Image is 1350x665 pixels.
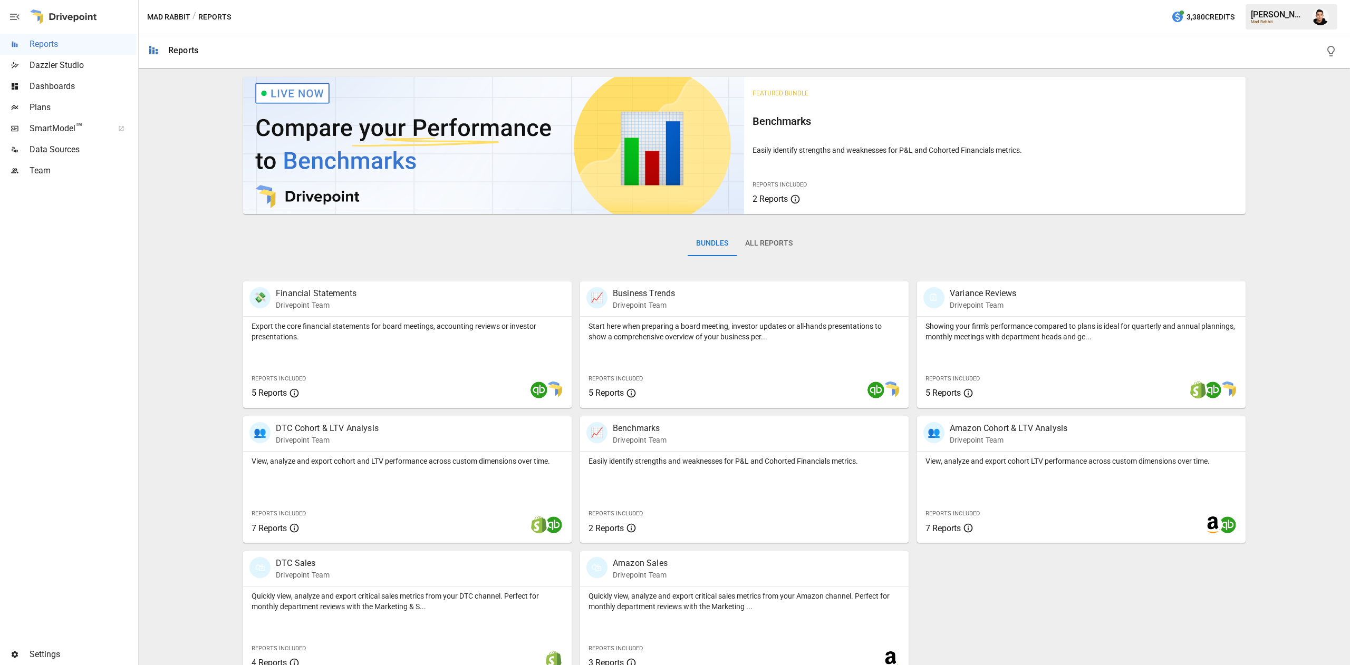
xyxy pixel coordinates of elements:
[252,645,306,652] span: Reports Included
[925,388,961,398] span: 5 Reports
[531,516,547,533] img: shopify
[276,287,356,300] p: Financial Statements
[276,422,379,435] p: DTC Cohort & LTV Analysis
[30,143,136,156] span: Data Sources
[753,194,788,204] span: 2 Reports
[586,287,607,308] div: 📈
[613,287,675,300] p: Business Trends
[30,80,136,93] span: Dashboards
[589,375,643,382] span: Reports Included
[925,456,1237,466] p: View, analyze and export cohort LTV performance across custom dimensions over time.
[192,11,196,24] div: /
[1219,382,1236,398] img: smart model
[589,523,624,533] span: 2 Reports
[950,422,1067,435] p: Amazon Cohort & LTV Analysis
[531,382,547,398] img: quickbooks
[252,388,287,398] span: 5 Reports
[276,435,379,445] p: Drivepoint Team
[1251,19,1306,24] div: Mad Rabbit
[252,456,563,466] p: View, analyze and export cohort and LTV performance across custom dimensions over time.
[252,375,306,382] span: Reports Included
[1187,11,1235,24] span: 3,380 Credits
[1251,9,1306,19] div: [PERSON_NAME]
[923,422,944,443] div: 👥
[688,231,737,256] button: Bundles
[925,523,961,533] span: 7 Reports
[586,422,607,443] div: 📈
[950,287,1016,300] p: Variance Reviews
[882,382,899,398] img: smart model
[613,300,675,310] p: Drivepoint Team
[753,90,808,97] span: Featured Bundle
[30,101,136,114] span: Plans
[613,557,668,570] p: Amazon Sales
[925,321,1237,342] p: Showing your firm's performance compared to plans is ideal for quarterly and annual plannings, mo...
[168,45,198,55] div: Reports
[75,121,83,134] span: ™
[30,59,136,72] span: Dazzler Studio
[276,300,356,310] p: Drivepoint Team
[589,456,900,466] p: Easily identify strengths and weaknesses for P&L and Cohorted Financials metrics.
[252,321,563,342] p: Export the core financial statements for board meetings, accounting reviews or investor presentat...
[1204,382,1221,398] img: quickbooks
[1167,7,1239,27] button: 3,380Credits
[589,388,624,398] span: 5 Reports
[30,38,136,51] span: Reports
[613,422,667,435] p: Benchmarks
[589,645,643,652] span: Reports Included
[30,164,136,177] span: Team
[613,570,668,580] p: Drivepoint Team
[950,300,1016,310] p: Drivepoint Team
[243,77,744,214] img: video thumbnail
[1219,516,1236,533] img: quickbooks
[1190,382,1207,398] img: shopify
[613,435,667,445] p: Drivepoint Team
[753,181,807,188] span: Reports Included
[753,113,1237,130] h6: Benchmarks
[276,557,330,570] p: DTC Sales
[276,570,330,580] p: Drivepoint Team
[586,557,607,578] div: 🛍
[589,321,900,342] p: Start here when preparing a board meeting, investor updates or all-hands presentations to show a ...
[545,382,562,398] img: smart model
[30,648,136,661] span: Settings
[923,287,944,308] div: 🗓
[1306,2,1335,32] button: Francisco Sanchez
[589,510,643,517] span: Reports Included
[867,382,884,398] img: quickbooks
[1312,8,1329,25] img: Francisco Sanchez
[950,435,1067,445] p: Drivepoint Team
[147,11,190,24] button: Mad Rabbit
[249,422,271,443] div: 👥
[30,122,107,135] span: SmartModel
[925,510,980,517] span: Reports Included
[252,591,563,612] p: Quickly view, analyze and export critical sales metrics from your DTC channel. Perfect for monthl...
[737,231,801,256] button: All Reports
[252,523,287,533] span: 7 Reports
[252,510,306,517] span: Reports Included
[753,145,1237,155] p: Easily identify strengths and weaknesses for P&L and Cohorted Financials metrics.
[589,591,900,612] p: Quickly view, analyze and export critical sales metrics from your Amazon channel. Perfect for mon...
[249,557,271,578] div: 🛍
[1204,516,1221,533] img: amazon
[545,516,562,533] img: quickbooks
[249,287,271,308] div: 💸
[925,375,980,382] span: Reports Included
